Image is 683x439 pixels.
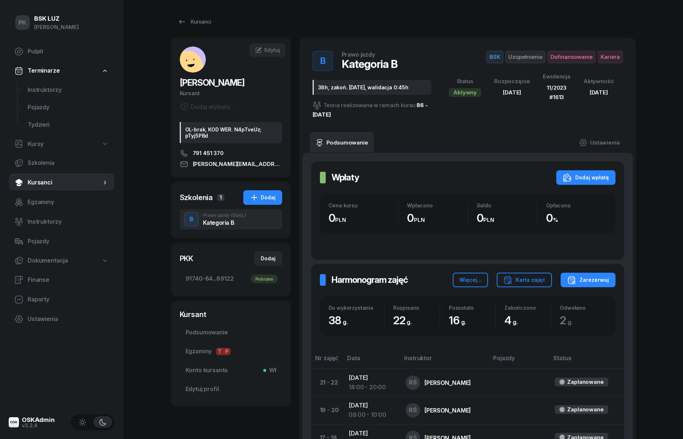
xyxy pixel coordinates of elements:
button: Karta zajęć [497,273,552,287]
div: Status [449,77,481,86]
td: [DATE] [343,397,400,424]
span: Ustawienia [28,314,109,324]
span: Szkolenia [28,158,109,168]
div: Rozpisano [393,305,440,311]
div: 38h, zakoń. [DATE], walidacja 0:45h [313,80,432,95]
span: Egzaminy [28,198,109,207]
span: Egzaminy [186,347,276,356]
a: 791 451 370 [180,149,282,158]
div: Dodaj [250,193,276,202]
div: Zakończono [504,305,551,311]
button: Zarezerwuj [561,273,615,287]
span: Tydzień [28,120,109,130]
a: 91740-84...89122Pobrano [180,270,282,288]
span: 4 [504,314,521,327]
th: Nr zajęć [311,353,343,369]
span: Dofinansowanie [548,51,595,63]
a: Pojazdy [22,99,114,116]
div: BSK LUZ [34,16,79,22]
a: Pulpit [9,43,114,60]
th: Status [549,353,624,369]
button: Dodaj [243,190,282,205]
a: Kursanci [9,174,114,191]
div: Ewidencja [543,72,570,81]
div: [PERSON_NAME] [424,380,471,386]
a: EgzaminyTP [180,343,282,360]
td: 19 - 20 [311,397,343,424]
span: 38 [329,314,351,327]
small: g. [407,318,412,326]
div: Kursant [180,89,282,98]
span: Uzupełnienie [505,51,545,63]
span: [PERSON_NAME][EMAIL_ADDRESS][DOMAIN_NAME] [193,160,282,168]
span: (Stacj.) [231,213,246,218]
div: Wpłacono [407,202,468,208]
span: T [216,348,223,355]
a: Ustawienia [9,310,114,328]
span: Dokumentacja [28,256,68,265]
span: Kursanci [28,178,101,187]
a: Terminarze [9,62,114,79]
td: [DATE] [343,369,400,397]
a: Edytuj [250,44,285,57]
div: PKK [180,253,194,264]
div: Saldo [477,202,537,208]
div: Pozostało [449,305,495,311]
div: Zarezerwuj [567,276,609,284]
div: Pobrano [251,275,278,283]
a: Konto kursantaWł [180,362,282,379]
div: Karta zajęć [503,276,545,284]
span: Wł [266,366,276,375]
div: Zaplanowane [567,377,603,387]
div: Dodaj [261,254,276,263]
span: Edytuj profil [186,385,276,394]
div: Kategoria B [342,57,398,70]
span: 1 [217,194,224,201]
a: Instruktorzy [9,213,114,231]
div: 08:00 - 10:00 [349,410,394,420]
div: 0 [407,211,468,225]
a: Podsumowanie [180,324,282,341]
a: Tydzień [22,116,114,134]
div: 0 [546,211,607,225]
small: PLN [414,216,425,223]
div: Zaplanowane [567,405,603,414]
div: Dodaj wpłatę [563,173,609,182]
div: 0 [329,211,398,225]
div: v3.2.4 [22,423,55,428]
img: logo-xs@2x.png [9,417,19,427]
button: Dodaj etykiety... [180,102,235,111]
h2: Harmonogram zajęć [332,274,408,286]
a: Egzaminy [9,194,114,211]
span: RŚ [409,379,417,386]
button: BPrawo jazdy(Stacj.)Kategoria B [180,209,282,229]
span: P [223,348,231,355]
div: Kategoria B [203,220,246,225]
span: Pojazdy [28,237,109,246]
td: 21 - 22 [311,369,343,397]
small: g. [568,318,573,326]
div: Kursant [180,309,282,320]
button: Dodaj wpłatę [556,170,615,185]
span: [DATE] [503,89,521,96]
a: Szkolenia [9,154,114,172]
a: Dokumentacja [9,252,114,269]
button: Dodaj [254,251,282,266]
div: 11/2023 #1613 [543,83,570,102]
div: [PERSON_NAME] [34,23,79,32]
span: Instruktorzy [28,217,109,227]
small: PLN [483,216,494,223]
span: Pulpit [28,47,109,56]
div: Cena kursu [329,202,398,208]
button: Więcej... [453,273,488,287]
a: Instruktorzy [22,81,114,99]
div: Kursanci [178,17,211,26]
div: [DATE] [584,88,614,97]
th: Instruktor [400,353,489,369]
small: g. [513,318,518,326]
div: Teoria realizowana w ramach kursu: [313,101,432,119]
span: Pojazdy [28,103,109,112]
div: Opłacono [546,202,607,208]
div: B [186,213,196,225]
